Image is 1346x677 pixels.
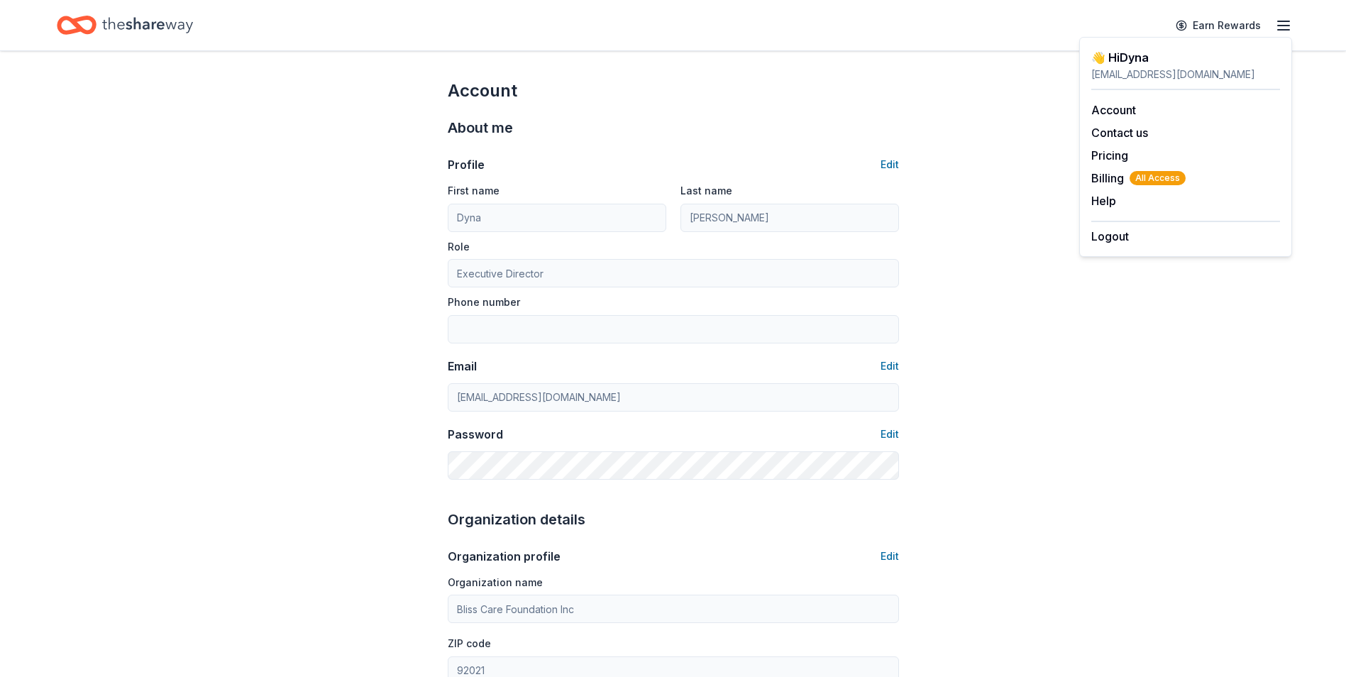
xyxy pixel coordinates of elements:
[881,358,899,375] button: Edit
[1091,103,1136,117] a: Account
[881,426,899,443] button: Edit
[448,156,485,173] div: Profile
[57,9,193,42] a: Home
[1091,49,1280,66] div: 👋 Hi Dyna
[448,358,477,375] div: Email
[1091,192,1116,209] button: Help
[448,548,561,565] div: Organization profile
[680,184,732,198] label: Last name
[1167,13,1269,38] a: Earn Rewards
[881,548,899,565] button: Edit
[448,240,470,254] label: Role
[1091,170,1186,187] button: BillingAll Access
[448,116,899,139] div: About me
[1091,148,1128,163] a: Pricing
[448,184,500,198] label: First name
[448,426,503,443] div: Password
[448,576,543,590] label: Organization name
[1130,171,1186,185] span: All Access
[881,156,899,173] button: Edit
[1091,170,1186,187] span: Billing
[1091,228,1129,245] button: Logout
[448,295,520,309] label: Phone number
[1091,124,1148,141] button: Contact us
[448,637,491,651] label: ZIP code
[448,508,899,531] div: Organization details
[448,79,899,102] div: Account
[1091,66,1280,83] div: [EMAIL_ADDRESS][DOMAIN_NAME]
